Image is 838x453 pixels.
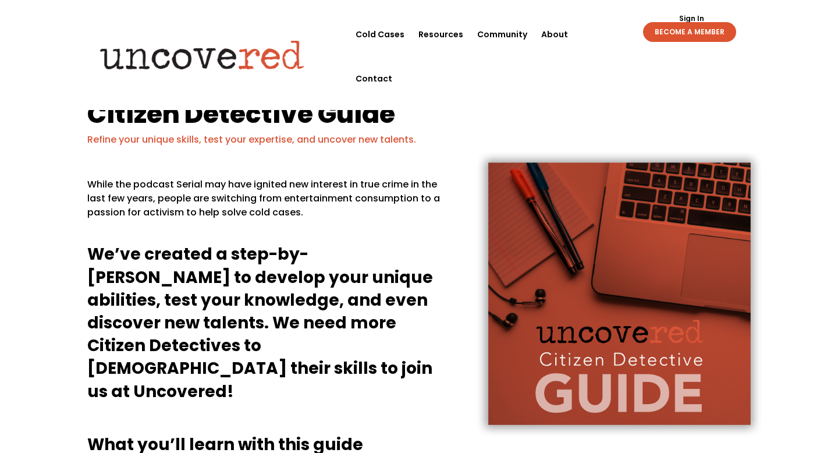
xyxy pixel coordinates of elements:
a: Contact [356,56,392,101]
a: Community [477,12,527,56]
h4: We’ve created a step-by-[PERSON_NAME] to develop your unique abilities, test your knowledge, and ... [87,243,448,408]
h1: Citizen Detective Guide [87,101,751,133]
p: Refine your unique skills, test your expertise, and uncover new talents. [87,133,751,147]
a: Resources [418,12,463,56]
a: BECOME A MEMBER [643,22,736,42]
img: Uncovered logo [90,32,314,77]
a: Cold Cases [356,12,404,56]
a: About [541,12,568,56]
p: While the podcast Serial may have ignited new interest in true crime in the last few years, peopl... [87,178,448,229]
a: Sign In [673,15,711,22]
